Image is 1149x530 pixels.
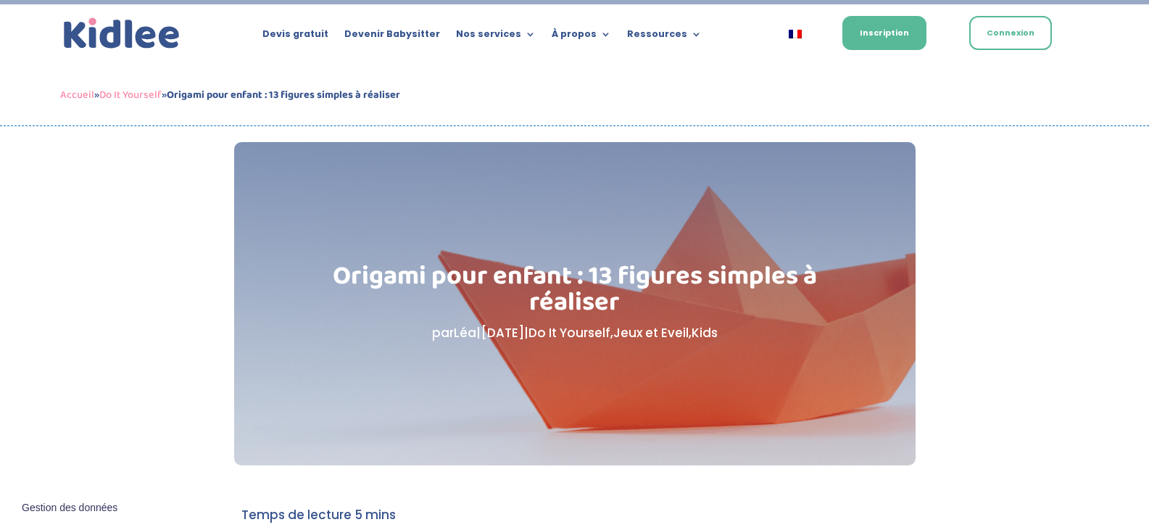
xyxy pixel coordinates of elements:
a: À propos [552,29,611,45]
a: Connexion [969,16,1052,50]
span: » » [60,86,400,104]
a: Nos services [456,29,536,45]
a: Do It Yourself [528,324,610,341]
strong: Origami pour enfant : 13 figures simples à réaliser [167,86,400,104]
a: Kids [692,324,718,341]
a: Do It Yourself [99,86,162,104]
button: Gestion des données [13,493,126,523]
span: [DATE] [481,324,524,341]
a: Léa [454,324,476,341]
img: Français [789,30,802,38]
a: Devis gratuit [262,29,328,45]
a: Jeux et Eveil [613,324,689,341]
h1: Origami pour enfant : 13 figures simples à réaliser [307,263,842,323]
img: logo_kidlee_bleu [60,15,183,53]
a: Accueil [60,86,94,104]
a: Inscription [842,16,926,50]
a: Ressources [627,29,702,45]
a: Devenir Babysitter [344,29,440,45]
a: Kidlee Logo [60,15,183,53]
span: Gestion des données [22,502,117,515]
p: par | | , , [307,323,842,344]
